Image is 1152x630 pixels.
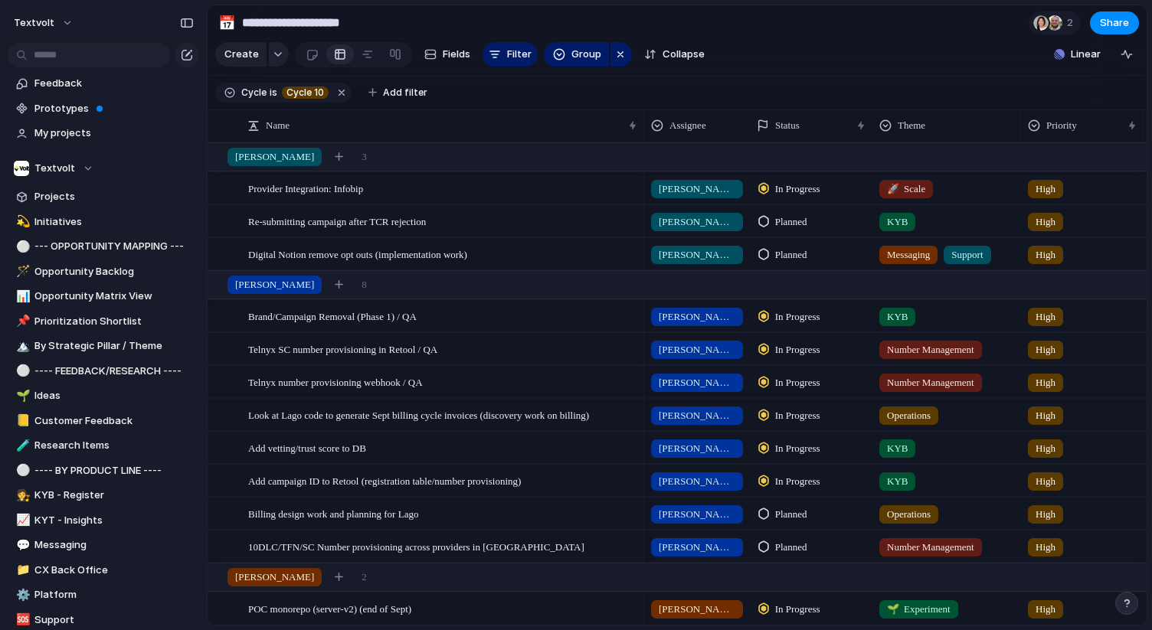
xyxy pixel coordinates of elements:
button: Collapse [638,42,711,67]
span: High [1036,309,1055,325]
span: In Progress [775,441,820,456]
span: is [270,86,277,100]
span: Operations [887,408,931,423]
span: [PERSON_NAME] [235,570,314,585]
button: ⚪ [14,239,29,254]
a: ⚪---- FEEDBACK/RESEARCH ---- [8,360,199,383]
a: 🌱Ideas [8,384,199,407]
span: Research Items [34,438,194,453]
button: 📈 [14,513,29,528]
span: Assignee [669,118,706,133]
span: 2 [1067,15,1078,31]
span: Look at Lago code to generate Sept billing cycle invoices (discovery work on billing) [248,406,589,423]
div: 📒 [16,412,27,429]
span: textvolt [14,15,54,31]
span: 3 [362,149,367,165]
span: Brand/Campaign Removal (Phase 1) / QA [248,307,417,325]
span: Feedback [34,76,194,91]
span: Cycle 10 [286,86,324,100]
button: 🌱 [14,388,29,403]
span: Initiatives [34,214,194,230]
span: Projects [34,189,194,204]
button: 🧪 [14,438,29,453]
span: Re-submitting campaign after TCR rejection [248,212,426,230]
span: Number Management [887,342,974,357]
span: Telnyx number provisioning webhook / QA [248,373,423,390]
span: High [1036,441,1055,456]
a: 📊Opportunity Matrix View [8,285,199,308]
div: 🧑‍⚖️ [16,487,27,504]
span: Priority [1046,118,1077,133]
span: [PERSON_NAME] [659,342,735,357]
span: [PERSON_NAME] [235,149,314,165]
span: Number Management [887,540,974,555]
span: In Progress [775,181,820,197]
span: Ideas [34,388,194,403]
span: Fields [443,47,470,62]
span: Add filter [383,86,427,100]
span: Digital Notion remove opt outs (implementation work) [248,245,467,263]
button: 📌 [14,314,29,329]
span: [PERSON_NAME] [659,602,735,617]
a: 📌Prioritization Shortlist [8,310,199,333]
span: [PERSON_NAME] [659,181,735,197]
span: Status [775,118,800,133]
a: ⚪---- BY PRODUCT LINE ---- [8,459,199,482]
span: Name [266,118,290,133]
span: [PERSON_NAME] [659,408,735,423]
span: High [1036,474,1055,489]
span: [PERSON_NAME] [659,247,735,263]
button: 📒 [14,413,29,429]
button: 🪄 [14,264,29,279]
span: Provider Integration: Infobip [248,179,363,197]
div: 🧪 [16,437,27,455]
a: ⚪--- OPPORTUNITY MAPPING --- [8,235,199,258]
div: 📈 [16,511,27,529]
span: 8 [362,277,367,292]
span: --- OPPORTUNITY MAPPING --- [34,239,194,254]
span: In Progress [775,309,820,325]
button: is [267,84,280,101]
span: Textvolt [34,161,75,176]
span: KYB - Register [34,488,194,503]
span: 🚀 [887,183,899,194]
span: High [1036,181,1055,197]
span: KYT - Insights [34,513,194,528]
span: Planned [775,214,807,230]
span: [PERSON_NAME] [659,540,735,555]
a: 📈KYT - Insights [8,509,199,532]
div: 🌱 [16,387,27,405]
button: 🧑‍⚖️ [14,488,29,503]
span: Billing design work and planning for Lago [248,504,418,522]
span: Planned [775,247,807,263]
a: Prototypes [8,97,199,120]
span: High [1036,408,1055,423]
span: Filter [507,47,532,62]
span: Planned [775,507,807,522]
span: POC monorepo (server-v2) (end of Sept) [248,599,411,617]
span: KYB [887,214,908,230]
span: In Progress [775,408,820,423]
span: High [1036,342,1055,357]
span: High [1036,507,1055,522]
a: 🧪Research Items [8,434,199,457]
div: 🧑‍⚖️KYB - Register [8,484,199,507]
span: Number Management [887,375,974,390]
div: 📒Customer Feedback [8,410,199,433]
div: 📅 [218,12,235,33]
span: [PERSON_NAME] [659,309,735,325]
span: In Progress [775,474,820,489]
div: 💫 [16,213,27,230]
span: High [1036,540,1055,555]
span: Theme [898,118,925,133]
span: KYB [887,309,908,325]
span: 2 [362,570,367,585]
span: Prototypes [34,101,194,116]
